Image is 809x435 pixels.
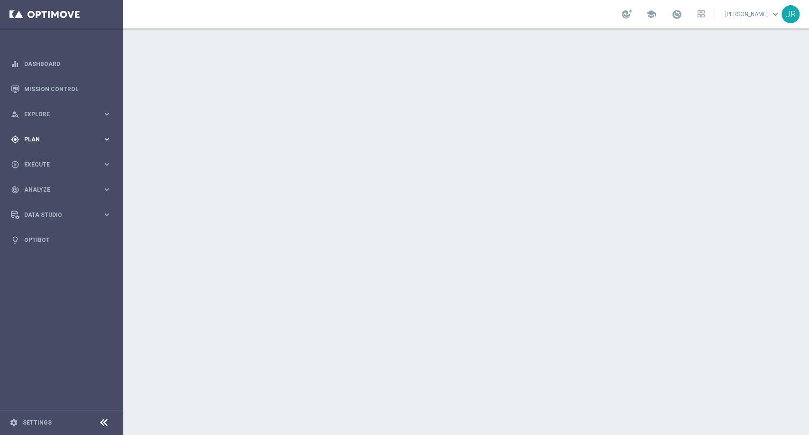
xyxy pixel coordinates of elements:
[24,111,102,117] span: Explore
[11,76,111,102] div: Mission Control
[24,227,111,252] a: Optibot
[102,135,111,144] i: keyboard_arrow_right
[770,9,781,19] span: keyboard_arrow_down
[10,161,112,168] button: play_circle_outline Execute keyboard_arrow_right
[24,51,111,76] a: Dashboard
[11,185,102,194] div: Analyze
[724,7,782,21] a: [PERSON_NAME]keyboard_arrow_down
[24,76,111,102] a: Mission Control
[102,210,111,219] i: keyboard_arrow_right
[24,162,102,167] span: Execute
[11,110,19,119] i: person_search
[10,211,112,219] button: Data Studio keyboard_arrow_right
[11,236,19,244] i: lightbulb
[11,160,19,169] i: play_circle_outline
[10,236,112,244] button: lightbulb Optibot
[11,227,111,252] div: Optibot
[11,110,102,119] div: Explore
[11,60,19,68] i: equalizer
[102,185,111,194] i: keyboard_arrow_right
[11,135,102,144] div: Plan
[11,135,19,144] i: gps_fixed
[10,186,112,194] button: track_changes Analyze keyboard_arrow_right
[11,51,111,76] div: Dashboard
[10,60,112,68] button: equalizer Dashboard
[102,160,111,169] i: keyboard_arrow_right
[11,185,19,194] i: track_changes
[10,85,112,93] button: Mission Control
[11,160,102,169] div: Execute
[11,211,102,219] div: Data Studio
[23,420,52,426] a: Settings
[9,418,18,427] i: settings
[24,212,102,218] span: Data Studio
[782,5,800,23] div: JR
[24,137,102,142] span: Plan
[646,9,656,19] span: school
[10,111,112,118] button: person_search Explore keyboard_arrow_right
[102,110,111,119] i: keyboard_arrow_right
[24,187,102,193] span: Analyze
[10,136,112,143] button: gps_fixed Plan keyboard_arrow_right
